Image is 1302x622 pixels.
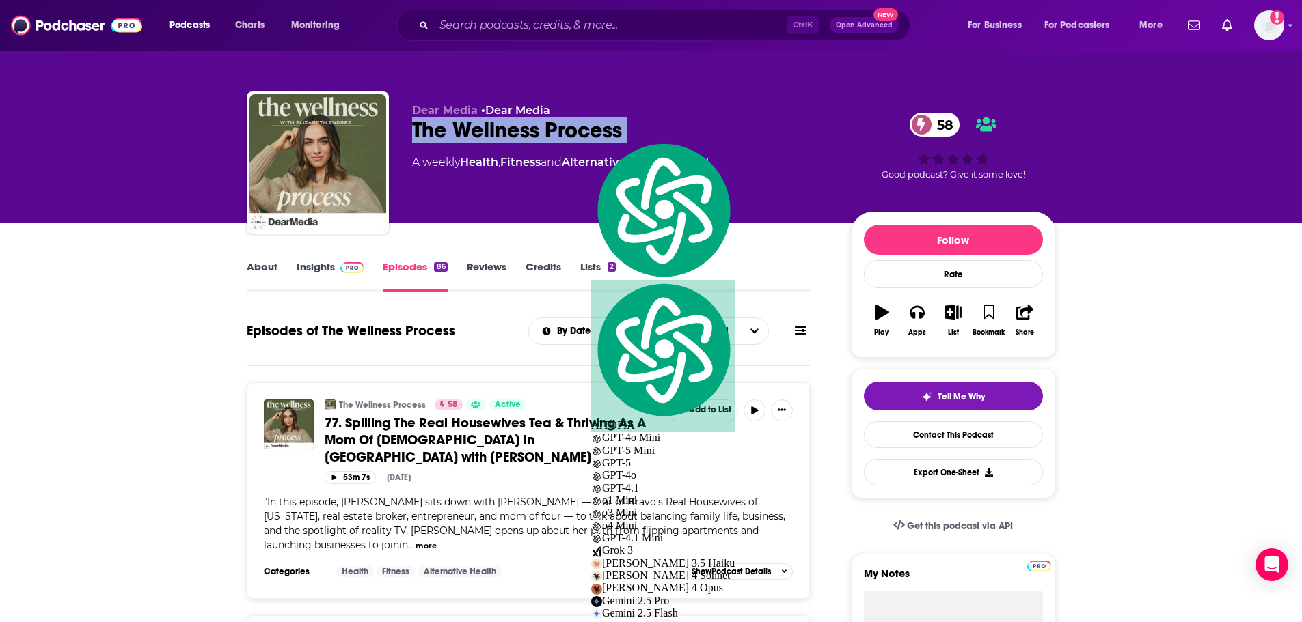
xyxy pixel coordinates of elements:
[686,563,794,580] button: ShowPodcast Details
[591,444,735,457] div: GPT-5 Mini
[591,457,735,469] div: GPT-5
[907,520,1013,532] span: Get this podcast via API
[434,14,787,36] input: Search podcasts, credits, & more...
[873,8,898,21] span: New
[591,434,602,444] img: gpt-black.svg
[325,414,657,466] a: 77. Spilling The Real Housewives Tea & Thriving As A Mom Of [DEMOGRAPHIC_DATA] In [GEOGRAPHIC_DAT...
[836,22,893,29] span: Open Advanced
[485,104,550,117] a: Dear Media
[282,14,357,36] button: open menu
[910,113,960,137] a: 58
[1027,561,1051,571] img: Podchaser Pro
[580,260,616,292] a: Lists2
[235,16,265,35] span: Charts
[264,399,314,449] img: 77. Spilling The Real Housewives Tea & Thriving As A Mom Of 4 In NYC with Erin Lichy
[908,328,926,337] div: Apps
[325,471,376,484] button: 53m 7s
[435,399,463,410] a: 58
[968,16,1022,35] span: For Business
[692,567,771,576] span: Show Podcast Details
[377,566,415,577] a: Fitness
[1044,16,1110,35] span: For Podcasters
[591,544,735,556] div: Grok 3
[882,509,1025,543] a: Get this podcast via API
[1027,559,1051,571] a: Pro website
[591,509,602,520] img: gpt-black.svg
[874,328,889,337] div: Play
[923,113,960,137] span: 58
[1130,14,1180,36] button: open menu
[591,432,735,444] div: GPT-4o Mini
[591,532,735,544] div: GPT-4.1 Mini
[500,156,541,169] a: Fitness
[591,140,735,280] img: logo.svg
[526,260,561,292] a: Credits
[591,471,602,482] img: gpt-black.svg
[882,169,1025,180] span: Good podcast? Give it some love!
[591,569,735,582] div: [PERSON_NAME] 4 Sonnet
[1254,10,1284,40] img: User Profile
[591,571,602,582] img: claude-35-sonnet.svg
[591,533,602,544] img: gpt-black.svg
[387,472,411,482] div: [DATE]
[489,399,526,410] a: Active
[591,595,735,607] div: Gemini 2.5 Pro
[973,328,1005,337] div: Bookmark
[958,14,1039,36] button: open menu
[448,398,457,412] span: 58
[591,458,602,469] img: gpt-black.svg
[830,17,899,33] button: Open AdvancedNew
[160,14,228,36] button: open menu
[591,608,602,619] img: gemini-20-flash.svg
[340,262,364,273] img: Podchaser Pro
[434,262,447,272] div: 86
[383,260,447,292] a: Episodes86
[771,399,793,421] button: Show More Button
[336,566,374,577] a: Health
[1254,10,1284,40] span: Logged in as Ashley_Beenen
[11,12,142,38] img: Podchaser - Follow, Share and Rate Podcasts
[864,567,1043,591] label: My Notes
[412,104,478,117] span: Dear Media
[864,459,1043,485] button: Export One-Sheet
[1182,14,1206,37] a: Show notifications dropdown
[938,391,985,402] span: Tell Me Why
[787,16,819,34] span: Ctrl K
[591,280,735,432] div: AITOPIA
[591,557,735,569] div: [PERSON_NAME] 3.5 Haiku
[339,399,426,410] a: The Wellness Process
[1007,296,1042,345] button: Share
[1256,548,1288,581] div: Open Intercom Messenger
[226,14,273,36] a: Charts
[935,296,971,345] button: List
[247,322,455,339] h1: Episodes of The Wellness Process
[591,496,602,507] img: gpt-black.svg
[1139,16,1163,35] span: More
[591,521,602,532] img: gpt-black.svg
[591,446,602,457] img: gpt-black.svg
[864,382,1043,410] button: tell me why sparkleTell Me Why
[498,156,500,169] span: ,
[528,317,664,345] h2: Choose List sort
[325,414,646,466] span: 77. Spilling The Real Housewives Tea & Thriving As A Mom Of [DEMOGRAPHIC_DATA] In [GEOGRAPHIC_DAT...
[864,421,1043,448] a: Contact This Podcast
[948,328,959,337] div: List
[264,566,325,577] h3: Categories
[416,540,437,552] button: more
[591,494,735,507] div: o1 Mini
[264,496,785,551] span: "
[591,520,735,532] div: o4 Mini
[971,296,1007,345] button: Bookmark
[1035,14,1130,36] button: open menu
[541,156,562,169] span: and
[864,296,899,345] button: Play
[591,607,735,619] div: Gemini 2.5 Flash
[921,391,932,402] img: tell me why sparkle
[418,566,502,577] a: Alternative Health
[591,507,735,519] div: o3 Mini
[1016,328,1034,337] div: Share
[851,104,1056,188] div: 58Good podcast? Give it some love!
[169,16,210,35] span: Podcasts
